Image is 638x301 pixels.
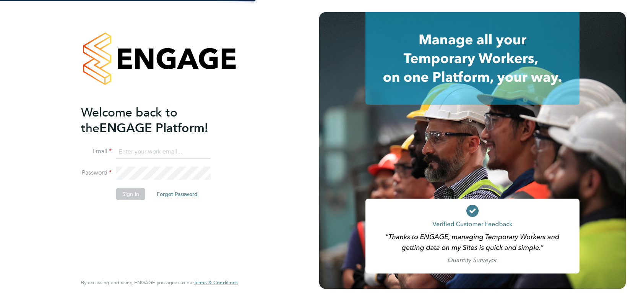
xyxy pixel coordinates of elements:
[116,188,145,200] button: Sign In
[81,147,112,155] label: Email
[81,279,238,286] span: By accessing and using ENGAGE you agree to our
[194,280,238,286] a: Terms & Conditions
[81,105,177,136] span: Welcome back to the
[151,188,204,200] button: Forgot Password
[116,145,211,159] input: Enter your work email...
[81,105,230,136] h2: ENGAGE Platform!
[81,169,112,177] label: Password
